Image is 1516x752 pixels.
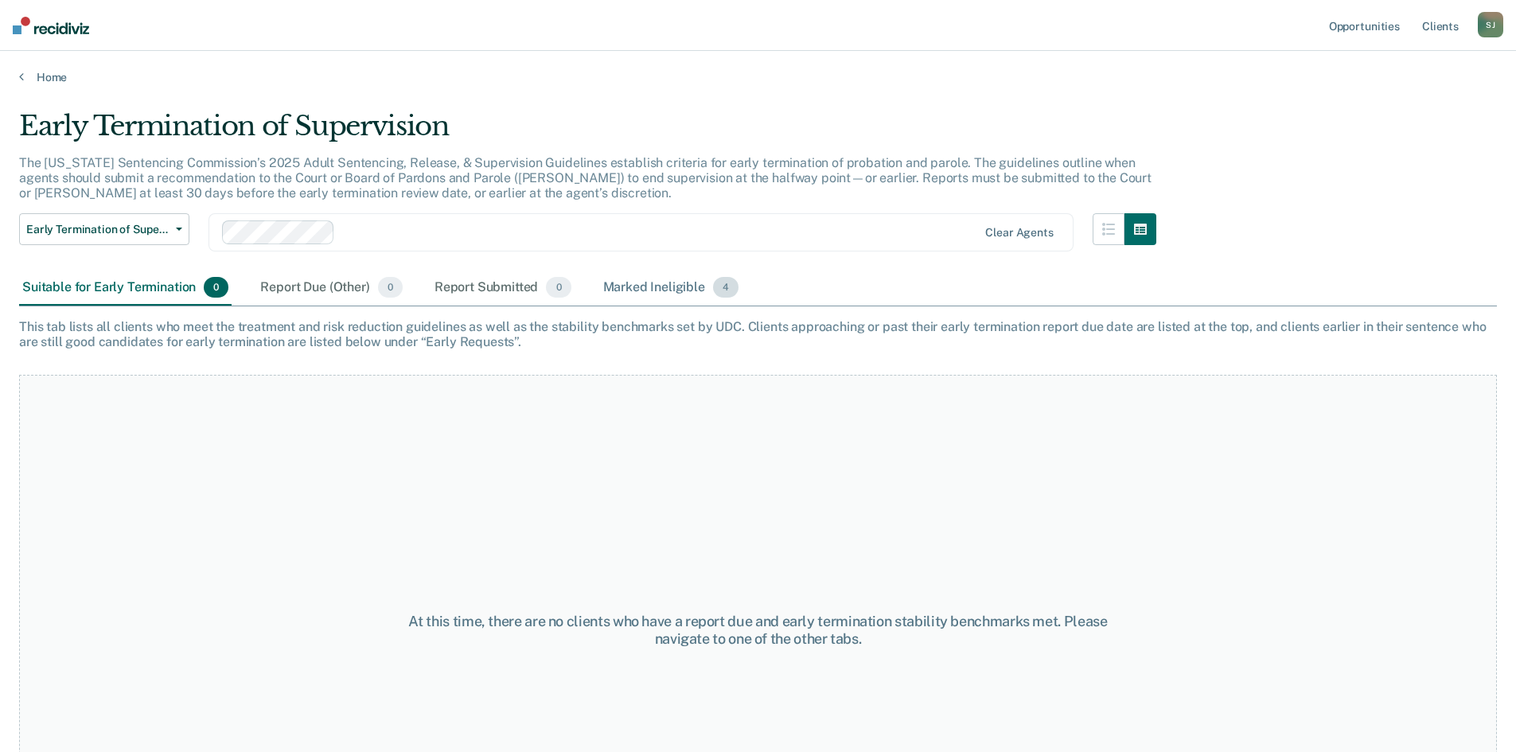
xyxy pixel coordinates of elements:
span: 0 [378,277,403,298]
div: Report Due (Other)0 [257,271,405,306]
div: Suitable for Early Termination0 [19,271,232,306]
a: Home [19,70,1497,84]
div: S J [1478,12,1503,37]
span: 0 [546,277,571,298]
div: Report Submitted0 [431,271,575,306]
div: Clear agents [985,226,1053,240]
span: 0 [204,277,228,298]
button: Early Termination of Supervision [19,213,189,245]
p: The [US_STATE] Sentencing Commission’s 2025 Adult Sentencing, Release, & Supervision Guidelines e... [19,155,1152,201]
div: Marked Ineligible4 [600,271,742,306]
img: Recidiviz [13,17,89,34]
div: This tab lists all clients who meet the treatment and risk reduction guidelines as well as the st... [19,319,1497,349]
span: Early Termination of Supervision [26,223,170,236]
span: 4 [713,277,739,298]
div: Early Termination of Supervision [19,110,1156,155]
button: SJ [1478,12,1503,37]
div: At this time, there are no clients who have a report due and early termination stability benchmar... [389,613,1128,647]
